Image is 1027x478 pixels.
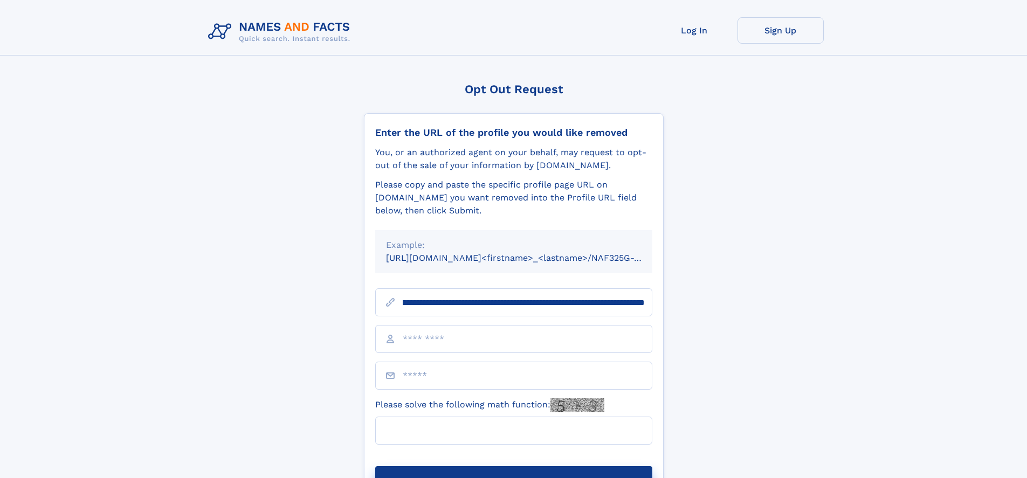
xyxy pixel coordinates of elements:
[651,17,737,44] a: Log In
[204,17,359,46] img: Logo Names and Facts
[375,178,652,217] div: Please copy and paste the specific profile page URL on [DOMAIN_NAME] you want removed into the Pr...
[375,146,652,172] div: You, or an authorized agent on your behalf, may request to opt-out of the sale of your informatio...
[375,127,652,138] div: Enter the URL of the profile you would like removed
[386,239,642,252] div: Example:
[386,253,673,263] small: [URL][DOMAIN_NAME]<firstname>_<lastname>/NAF325G-xxxxxxxx
[364,82,664,96] div: Opt Out Request
[375,398,604,412] label: Please solve the following math function:
[737,17,824,44] a: Sign Up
